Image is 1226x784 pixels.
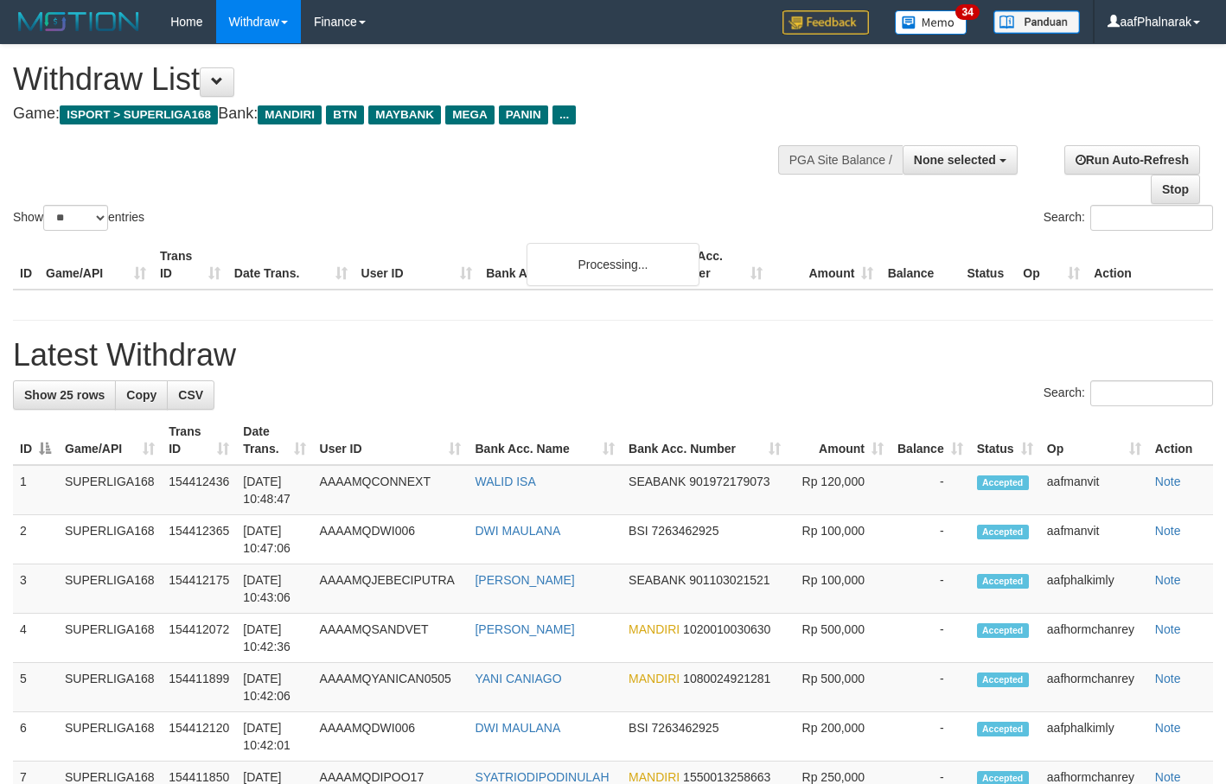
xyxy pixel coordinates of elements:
th: Trans ID [153,240,227,290]
a: CSV [167,380,214,410]
img: panduan.png [993,10,1080,34]
td: AAAAMQSANDVET [313,614,469,663]
td: SUPERLIGA168 [58,564,162,614]
td: aafphalkimly [1040,564,1148,614]
span: ISPORT > SUPERLIGA168 [60,105,218,124]
span: Copy 7263462925 to clipboard [652,524,719,538]
a: Stop [1151,175,1200,204]
td: - [891,614,970,663]
th: Date Trans.: activate to sort column ascending [236,416,312,465]
td: aafmanvit [1040,465,1148,515]
span: ... [552,105,576,124]
a: Run Auto-Refresh [1064,145,1200,175]
span: MANDIRI [629,672,680,685]
span: Copy 1080024921281 to clipboard [683,672,770,685]
a: Note [1155,672,1181,685]
th: Amount: activate to sort column ascending [788,416,891,465]
span: SEABANK [629,475,686,488]
th: Action [1148,416,1213,465]
input: Search: [1090,380,1213,406]
h1: Latest Withdraw [13,338,1213,373]
td: 3 [13,564,58,614]
td: AAAAMQCONNEXT [313,465,469,515]
button: None selected [903,145,1018,175]
td: [DATE] 10:47:06 [236,515,312,564]
td: - [891,712,970,762]
a: YANI CANIAGO [475,672,561,685]
select: Showentries [43,205,108,231]
a: Note [1155,721,1181,735]
td: SUPERLIGA168 [58,663,162,712]
td: - [891,564,970,614]
span: 34 [955,4,979,20]
th: Bank Acc. Number [658,240,769,290]
span: Accepted [977,475,1029,490]
span: Copy 1550013258663 to clipboard [683,770,770,784]
td: - [891,515,970,564]
td: 4 [13,614,58,663]
span: Copy 901103021521 to clipboard [689,573,769,587]
td: aafhormchanrey [1040,663,1148,712]
div: PGA Site Balance / [778,145,903,175]
td: SUPERLIGA168 [58,712,162,762]
th: Bank Acc. Name: activate to sort column ascending [468,416,622,465]
span: Accepted [977,623,1029,638]
img: Button%20Memo.svg [895,10,967,35]
td: 5 [13,663,58,712]
th: Date Trans. [227,240,354,290]
span: Copy 901972179073 to clipboard [689,475,769,488]
th: Status [960,240,1016,290]
span: MEGA [445,105,495,124]
span: MANDIRI [258,105,322,124]
input: Search: [1090,205,1213,231]
a: SYATRIODIPODINULAH [475,770,609,784]
th: Game/API [39,240,153,290]
td: [DATE] 10:48:47 [236,465,312,515]
th: Amount [769,240,881,290]
td: [DATE] 10:42:01 [236,712,312,762]
h1: Withdraw List [13,62,800,97]
span: MANDIRI [629,622,680,636]
td: aafphalkimly [1040,712,1148,762]
td: 1 [13,465,58,515]
div: Processing... [527,243,699,286]
td: 154411899 [162,663,236,712]
th: Action [1087,240,1213,290]
th: User ID: activate to sort column ascending [313,416,469,465]
img: Feedback.jpg [782,10,869,35]
td: SUPERLIGA168 [58,515,162,564]
span: Accepted [977,672,1029,687]
td: AAAAMQDWI006 [313,712,469,762]
span: MANDIRI [629,770,680,784]
a: DWI MAULANA [475,524,560,538]
th: Game/API: activate to sort column ascending [58,416,162,465]
label: Search: [1044,205,1213,231]
td: Rp 500,000 [788,663,891,712]
td: [DATE] 10:43:06 [236,564,312,614]
td: 154412436 [162,465,236,515]
span: MAYBANK [368,105,441,124]
td: aafmanvit [1040,515,1148,564]
span: Accepted [977,722,1029,736]
span: CSV [178,388,203,402]
span: SEABANK [629,573,686,587]
span: PANIN [499,105,548,124]
span: Show 25 rows [24,388,105,402]
th: Op [1016,240,1087,290]
a: WALID ISA [475,475,535,488]
td: Rp 500,000 [788,614,891,663]
th: Balance: activate to sort column ascending [891,416,970,465]
td: SUPERLIGA168 [58,465,162,515]
td: [DATE] 10:42:36 [236,614,312,663]
th: ID: activate to sort column descending [13,416,58,465]
td: aafhormchanrey [1040,614,1148,663]
a: Show 25 rows [13,380,116,410]
td: Rp 100,000 [788,564,891,614]
span: Copy 7263462925 to clipboard [652,721,719,735]
a: Copy [115,380,168,410]
a: Note [1155,770,1181,784]
th: Op: activate to sort column ascending [1040,416,1148,465]
a: Note [1155,475,1181,488]
span: Copy [126,388,156,402]
a: Note [1155,622,1181,636]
